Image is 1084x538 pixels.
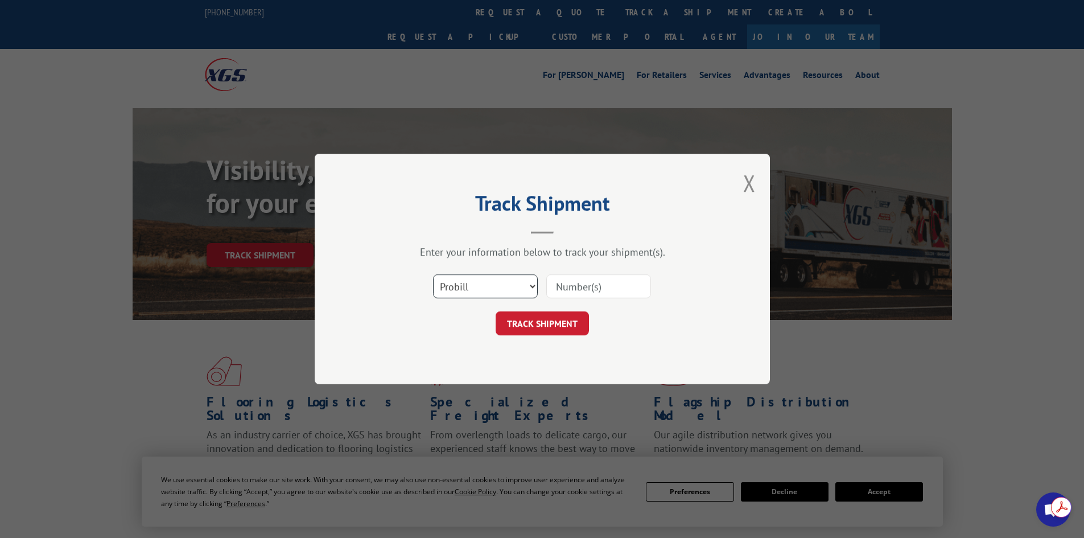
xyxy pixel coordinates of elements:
[372,245,713,258] div: Enter your information below to track your shipment(s).
[496,311,589,335] button: TRACK SHIPMENT
[743,168,756,198] button: Close modal
[372,195,713,217] h2: Track Shipment
[546,274,651,298] input: Number(s)
[1036,492,1070,527] div: Open chat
